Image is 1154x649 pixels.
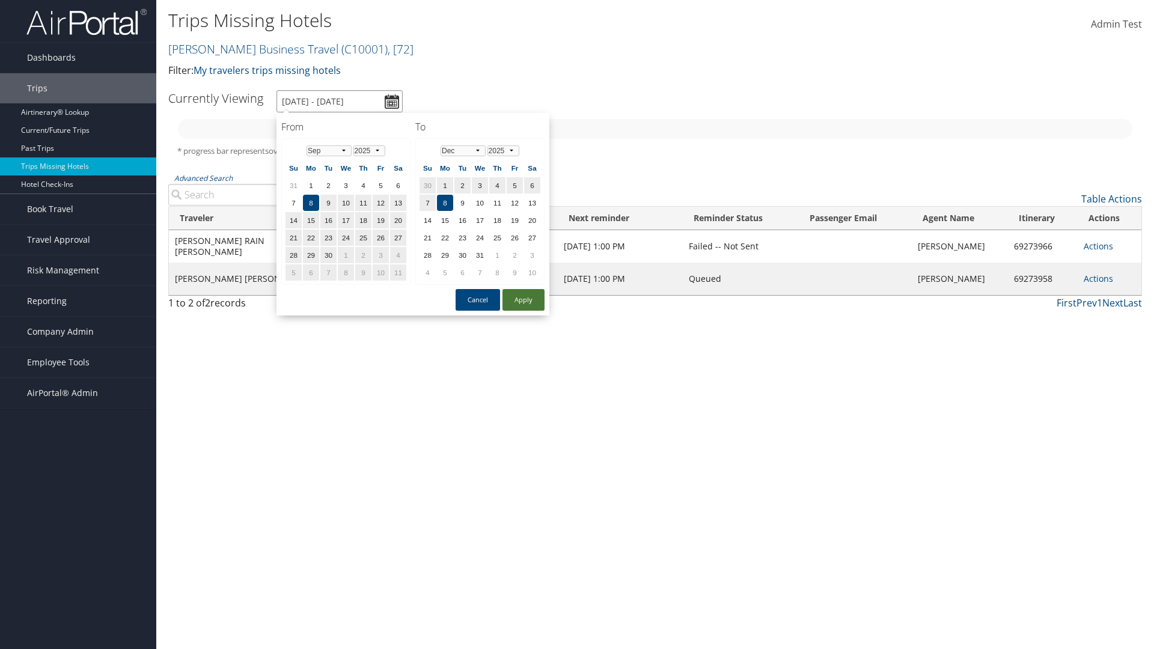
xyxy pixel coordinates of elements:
td: 69273958 [1008,263,1078,295]
td: 10 [338,195,354,211]
a: Actions [1084,240,1113,252]
td: 4 [390,247,406,263]
td: 31 [285,177,302,193]
a: Last [1123,296,1142,309]
th: Tu [320,160,337,176]
td: 8 [437,195,453,211]
td: 22 [437,230,453,246]
span: Risk Management [27,255,99,285]
a: Table Actions [1081,192,1142,206]
th: Actions [1078,207,1141,230]
button: Cancel [456,289,500,311]
th: Sa [524,160,540,176]
th: Next reminder [558,207,683,230]
td: 6 [524,177,540,193]
td: 22 [303,230,319,246]
span: Company Admin [27,317,94,347]
td: 10 [472,195,488,211]
td: 9 [454,195,471,211]
td: 9 [320,195,337,211]
td: 5 [507,177,523,193]
td: 28 [420,247,436,263]
a: My travelers trips missing hotels [194,64,341,77]
th: Su [285,160,302,176]
h5: * progress bar represents overnights covered for the selected time period. [177,145,1133,157]
td: 8 [303,195,319,211]
td: 21 [285,230,302,246]
td: Queued [683,263,799,295]
td: 21 [420,230,436,246]
th: Tu [454,160,471,176]
td: 11 [390,264,406,281]
span: Travel Approval [27,225,90,255]
td: 2 [320,177,337,193]
td: [PERSON_NAME] [912,263,1007,295]
span: AirPortal® Admin [27,378,98,408]
td: 30 [320,247,337,263]
td: 30 [454,247,471,263]
td: 14 [285,212,302,228]
h1: Trips Missing Hotels [168,8,817,33]
td: 9 [507,264,523,281]
td: 28 [285,247,302,263]
td: 25 [489,230,505,246]
td: 5 [285,264,302,281]
td: Failed -- Not Sent [683,230,799,263]
td: 6 [303,264,319,281]
td: 15 [437,212,453,228]
td: 20 [390,212,406,228]
th: Sa [390,160,406,176]
h4: To [415,120,545,133]
td: 24 [472,230,488,246]
span: , [ 72 ] [388,41,414,57]
th: Traveler: activate to sort column ascending [169,207,323,230]
td: 27 [524,230,540,246]
td: [PERSON_NAME] [912,230,1007,263]
td: 31 [472,247,488,263]
td: 69273966 [1008,230,1078,263]
span: 2 [205,296,210,309]
td: 5 [437,264,453,281]
td: 16 [454,212,471,228]
a: [PERSON_NAME] Business Travel [168,41,414,57]
a: Admin Test [1091,6,1142,43]
a: Prev [1076,296,1097,309]
td: 6 [390,177,406,193]
td: 19 [373,212,389,228]
div: 1 to 2 of records [168,296,398,316]
td: 25 [355,230,371,246]
td: 18 [489,212,505,228]
span: Reporting [27,286,67,316]
td: 30 [420,177,436,193]
td: 5 [373,177,389,193]
span: Admin Test [1091,17,1142,31]
td: 11 [355,195,371,211]
a: Actions [1084,273,1113,284]
td: [PERSON_NAME] [PERSON_NAME] [169,263,323,295]
a: Next [1102,296,1123,309]
th: Reminder Status [683,207,799,230]
th: Th [355,160,371,176]
td: 29 [303,247,319,263]
td: 1 [338,247,354,263]
th: Th [489,160,505,176]
td: 3 [472,177,488,193]
td: 8 [489,264,505,281]
td: 7 [285,195,302,211]
th: Fr [507,160,523,176]
td: 20 [524,212,540,228]
h3: Currently Viewing [168,90,263,106]
td: 6 [454,264,471,281]
td: 1 [489,247,505,263]
th: Mo [437,160,453,176]
td: 23 [320,230,337,246]
input: Advanced Search [168,184,398,206]
span: ( C10001 ) [341,41,388,57]
span: Book Travel [27,194,73,224]
th: Fr [373,160,389,176]
td: 23 [454,230,471,246]
td: 4 [420,264,436,281]
th: Passenger Email: activate to sort column ascending [799,207,912,230]
th: Agent Name [912,207,1007,230]
td: [DATE] 1:00 PM [558,230,683,263]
